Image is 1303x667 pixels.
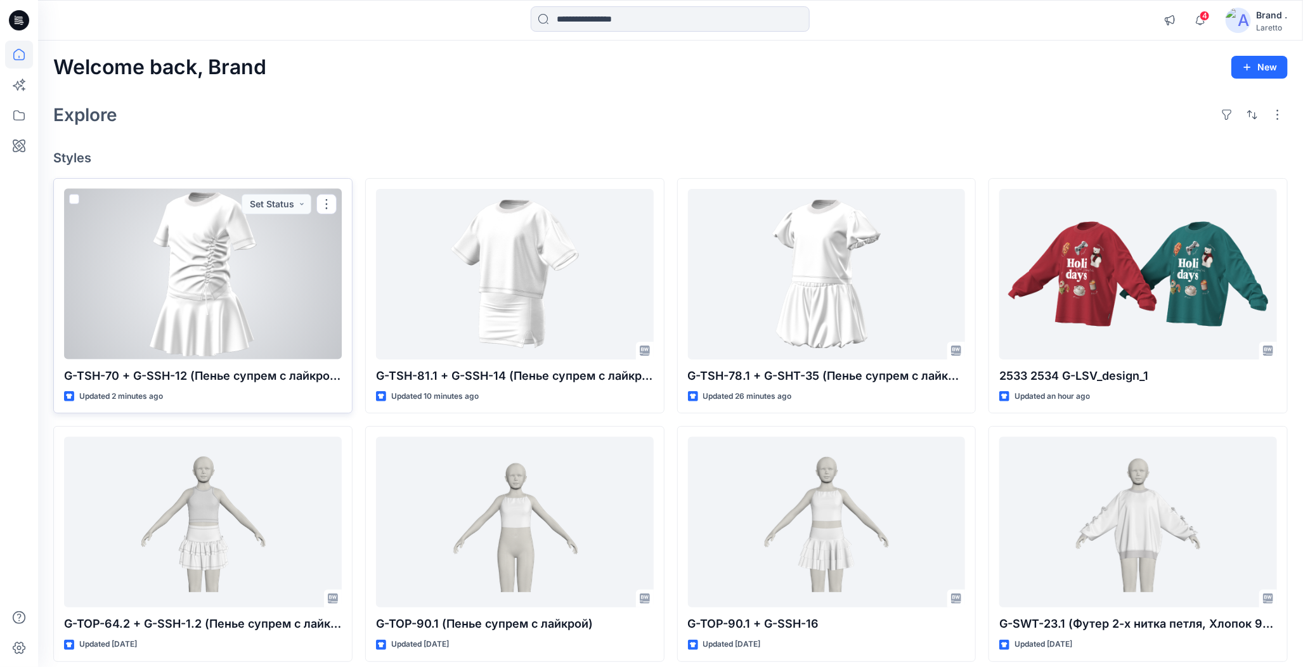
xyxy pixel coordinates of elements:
a: G-TOP-90.1 (Пенье супрем с лайкрой) [376,437,654,607]
p: G-SWT-23.1 (Футер 2-х нитка петля, Хлопок 92% эластан 8%) [999,615,1277,633]
p: Updated [DATE] [391,638,449,651]
p: G-TSH-70 + G-SSH-12 (Пенье супрем с лайкрой + Бифлекс) [64,367,342,385]
p: Updated [DATE] [79,638,137,651]
h2: Welcome back, Brand [53,56,266,79]
p: G-TOP-90.1 (Пенье супрем с лайкрой) [376,615,654,633]
div: Laretto [1256,23,1287,32]
h2: Explore [53,105,117,125]
p: Updated 10 minutes ago [391,390,479,403]
a: G-TOP-90.1 + G-SSH-16 [688,437,966,607]
h4: Styles [53,150,1288,165]
p: Updated [DATE] [1015,638,1072,651]
a: G-TOP-64.2 + G-SSH-1.2 (Пенье супрем с лайкрой + Кашкорсе 2*2) [64,437,342,607]
a: 2533 2534 G-LSV_design_1 [999,189,1277,359]
span: 4 [1200,11,1210,21]
button: New [1231,56,1288,79]
a: G-TSH-70 + G-SSH-12 (Пенье супрем с лайкрой + Бифлекс) [64,189,342,359]
p: Updated [DATE] [703,638,761,651]
a: G-SWT-23.1 (Футер 2-х нитка петля, Хлопок 92% эластан 8%) [999,437,1277,607]
p: Updated 26 minutes ago [703,390,792,403]
img: avatar [1226,8,1251,33]
p: G-TSH-81.1 + G-SSH-14 (Пенье супрем с лайкрой + Бифлекс) [376,367,654,385]
p: G-TOP-90.1 + G-SSH-16 [688,615,966,633]
p: G-TOP-64.2 + G-SSH-1.2 (Пенье супрем с лайкрой + Кашкорсе 2*2) [64,615,342,633]
a: G-TSH-81.1 + G-SSH-14 (Пенье супрем с лайкрой + Бифлекс) [376,189,654,359]
p: G-TSH-78.1 + G-SHT-35 (Пенье супрем с лайкрой) [688,367,966,385]
p: Updated an hour ago [1015,390,1090,403]
div: Brand . [1256,8,1287,23]
p: 2533 2534 G-LSV_design_1 [999,367,1277,385]
a: G-TSH-78.1 + G-SHT-35 (Пенье супрем с лайкрой) [688,189,966,359]
p: Updated 2 minutes ago [79,390,163,403]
